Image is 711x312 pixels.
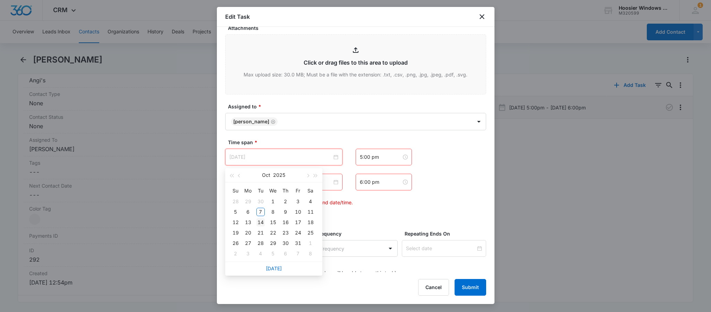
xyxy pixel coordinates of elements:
td: 2025-10-21 [254,228,267,238]
td: 2025-10-24 [292,228,304,238]
td: 2025-10-15 [267,217,279,228]
label: Attachments [228,24,489,32]
td: 2025-11-06 [279,248,292,259]
div: 13 [244,218,252,227]
td: 2025-10-08 [267,207,279,217]
div: 8 [269,208,277,216]
div: 31 [294,239,302,247]
div: 26 [231,239,240,247]
div: 18 [306,218,315,227]
th: Sa [304,185,317,196]
div: 11 [306,208,315,216]
td: 2025-10-22 [267,228,279,238]
input: 6:00 pm [360,178,401,186]
div: 16 [281,218,290,227]
td: 2025-10-09 [279,207,292,217]
div: 5 [269,249,277,258]
p: Ensure starting date/time occurs before end date/time. [228,199,486,206]
td: 2025-10-23 [279,228,292,238]
div: 27 [244,239,252,247]
input: 5:00 pm [360,153,401,161]
td: 2025-10-11 [304,207,317,217]
td: 2025-10-01 [267,196,279,207]
td: 2025-10-14 [254,217,267,228]
td: 2025-09-30 [254,196,267,207]
td: 2025-10-31 [292,238,304,248]
td: 2025-10-13 [242,217,254,228]
div: 17 [294,218,302,227]
button: 2025 [273,168,285,182]
div: 8 [306,249,315,258]
div: 23 [281,229,290,237]
td: 2025-10-12 [229,217,242,228]
td: 2025-10-25 [304,228,317,238]
td: 2025-10-17 [292,217,304,228]
div: 7 [256,208,265,216]
td: 2025-09-28 [229,196,242,207]
div: Remove Tom Richards [269,119,276,124]
td: 2025-10-30 [279,238,292,248]
div: 7 [294,249,302,258]
td: 2025-10-18 [304,217,317,228]
h1: Edit Task [225,13,250,21]
div: 21 [256,229,265,237]
div: 2 [281,197,290,206]
td: 2025-10-26 [229,238,242,248]
label: Time span [228,139,489,146]
td: 2025-10-20 [242,228,254,238]
div: [PERSON_NAME] [233,119,269,124]
div: 2 [231,249,240,258]
td: 2025-11-01 [304,238,317,248]
td: 2025-10-02 [279,196,292,207]
div: 14 [256,218,265,227]
button: close [478,13,486,21]
div: 3 [294,197,302,206]
button: Cancel [418,279,449,296]
div: 10 [294,208,302,216]
div: 6 [244,208,252,216]
button: Submit [455,279,486,296]
td: 2025-11-04 [254,248,267,259]
div: 30 [256,197,265,206]
td: 2025-10-28 [254,238,267,248]
th: We [267,185,279,196]
th: Fr [292,185,304,196]
th: Mo [242,185,254,196]
div: 24 [294,229,302,237]
td: 2025-11-07 [292,248,304,259]
td: 2025-10-27 [242,238,254,248]
div: 12 [231,218,240,227]
td: 2025-11-08 [304,248,317,259]
td: 2025-10-04 [304,196,317,207]
div: 29 [244,197,252,206]
td: 2025-10-03 [292,196,304,207]
td: 2025-10-06 [242,207,254,217]
div: 5 [231,208,240,216]
td: 2025-10-07 [254,207,267,217]
button: Oct [262,168,270,182]
td: 2025-11-03 [242,248,254,259]
th: Tu [254,185,267,196]
div: 20 [244,229,252,237]
div: 4 [306,197,315,206]
input: Select date [406,245,476,252]
label: Repeating Ends On [405,230,489,237]
td: 2025-10-29 [267,238,279,248]
th: Su [229,185,242,196]
input: Select date [229,153,332,161]
td: 2025-11-02 [229,248,242,259]
div: 1 [306,239,315,247]
div: 15 [269,218,277,227]
div: 28 [256,239,265,247]
div: 30 [281,239,290,247]
div: 25 [306,229,315,237]
td: 2025-09-29 [242,196,254,207]
th: Th [279,185,292,196]
td: 2025-10-10 [292,207,304,217]
div: 29 [269,239,277,247]
td: 2025-10-19 [229,228,242,238]
div: 9 [281,208,290,216]
div: 19 [231,229,240,237]
td: 2025-10-05 [229,207,242,217]
div: 3 [244,249,252,258]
